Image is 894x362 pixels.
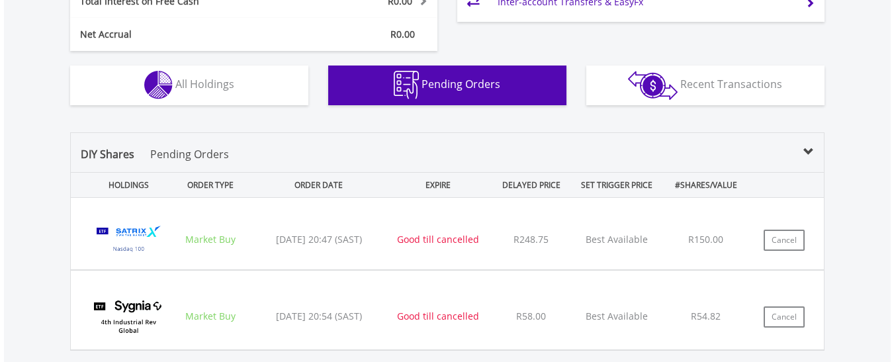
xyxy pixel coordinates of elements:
div: Net Accrual [70,28,285,41]
div: [DATE] 20:47 (SAST) [251,233,386,246]
div: #SHARES/VALUE [660,173,751,197]
span: All Holdings [175,77,234,91]
div: [DATE] 20:54 (SAST) [251,310,386,323]
span: R150.00 [688,233,723,246]
span: Recent Transactions [680,77,782,91]
div: ORDER TYPE [173,173,249,197]
span: Pending Orders [422,77,500,91]
div: ORDER DATE [251,173,386,197]
span: DIY Shares [81,147,134,161]
div: Market Buy [173,233,249,246]
div: Good till cancelled [389,310,487,323]
button: Cancel [764,230,805,251]
img: TFSA.SYG4IR.png [87,287,171,346]
button: Pending Orders [328,66,566,105]
span: R54.82 [691,310,721,322]
img: TFSA.STXNDQ.png [87,214,171,266]
img: pending_instructions-wht.png [394,71,419,99]
div: EXPIRE [389,173,487,197]
div: Good till cancelled [389,233,487,246]
button: Recent Transactions [586,66,825,105]
button: All Holdings [70,66,308,105]
div: SET TRIGGER PRICE [575,173,658,197]
p: Best Available [575,233,658,246]
p: Best Available [575,310,658,323]
span: R248.75 [514,233,549,246]
div: DELAYED PRICE [490,173,572,197]
img: transactions-zar-wht.png [628,71,678,100]
span: R58.00 [516,310,546,322]
button: Cancel [764,306,805,328]
div: HOLDINGS [80,173,171,197]
img: holdings-wht.png [144,71,173,99]
p: Pending Orders [150,146,229,162]
div: Market Buy [173,310,249,323]
span: R0.00 [390,28,415,40]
